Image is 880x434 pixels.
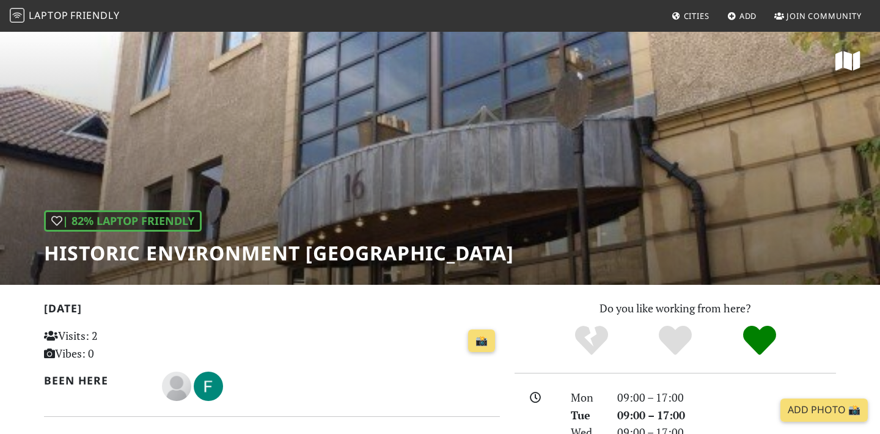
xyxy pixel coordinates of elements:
img: blank-535327c66bd565773addf3077783bbfce4b00ec00e9fd257753287c682c7fa38.png [162,372,191,401]
div: Definitely! [717,324,802,358]
h2: [DATE] [44,302,500,320]
div: 09:00 – 17:00 [610,406,843,424]
span: Join Community [787,10,862,21]
div: | 82% Laptop Friendly [44,210,202,232]
div: Yes [633,324,717,358]
p: Visits: 2 Vibes: 0 [44,327,186,362]
p: Do you like working from here? [515,300,836,317]
span: Laptop [29,9,68,22]
h2: Been here [44,374,147,387]
div: Tue [563,406,610,424]
a: Add [722,5,762,27]
div: No [549,324,634,358]
span: Add [739,10,757,21]
a: Cities [667,5,714,27]
span: Friendly [70,9,119,22]
div: 09:00 – 17:00 [610,389,843,406]
a: Join Community [769,5,867,27]
div: Mon [563,389,610,406]
h1: Historic Environment [GEOGRAPHIC_DATA] [44,241,514,265]
img: 5601-frederick.jpg [194,372,223,401]
span: Cities [684,10,710,21]
a: 📸 [468,329,495,353]
a: Add Photo 📸 [780,399,868,422]
img: LaptopFriendly [10,8,24,23]
a: LaptopFriendly LaptopFriendly [10,6,120,27]
span: Frederick Alexander [194,378,223,392]
span: Hannah Wong [162,378,194,392]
